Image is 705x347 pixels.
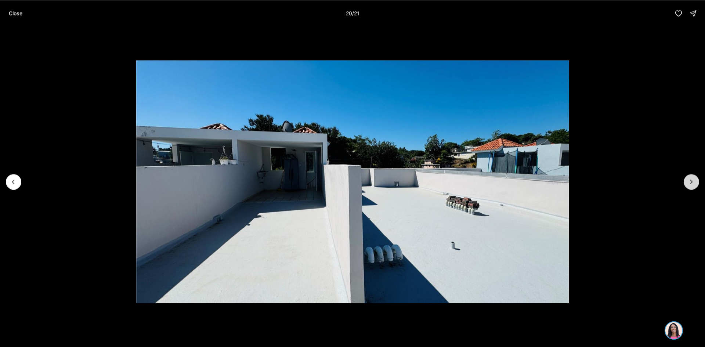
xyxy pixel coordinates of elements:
button: Previous slide [6,174,21,189]
p: 20 / 21 [346,10,359,16]
button: Close [4,6,27,21]
img: be3d4b55-7850-4bcb-9297-a2f9cd376e78.png [4,4,21,21]
button: Next slide [684,174,699,189]
p: Close [9,10,22,16]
